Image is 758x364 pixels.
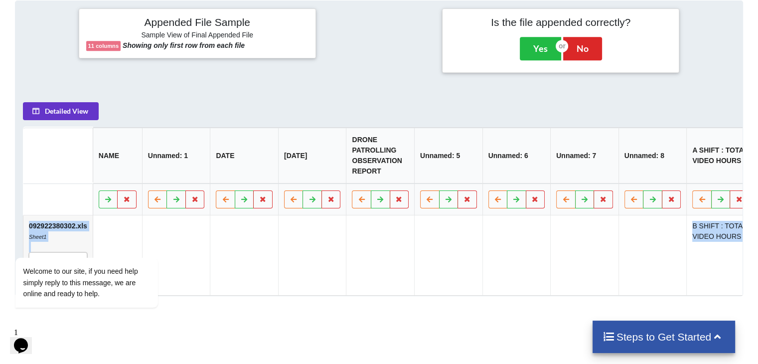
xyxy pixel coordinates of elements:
h4: Appended File Sample [86,16,308,30]
button: No [563,37,602,60]
b: 11 columns [88,43,119,49]
button: Yes [520,37,561,60]
iframe: chat widget [10,324,42,354]
th: Unnamed: 5 [414,128,482,183]
button: Detailed View [23,102,99,120]
th: Unnamed: 8 [618,128,687,183]
b: Showing only first row from each file [123,41,245,49]
th: A SHIFT : TOTAL VIDEO HOURS [686,128,755,183]
td: B SHIFT : TOTAL VIDEO HOURS [686,215,755,295]
h6: Sample View of Final Appended File [86,31,308,41]
th: Unnamed: 1 [142,128,210,183]
th: DATE [210,128,278,183]
th: [DATE] [278,128,346,183]
th: Unnamed: 6 [482,128,551,183]
th: NAME [93,128,142,183]
h4: Steps to Get Started [603,331,726,343]
th: DRONE PATROLLING OBSERVATION REPORT [346,128,414,183]
iframe: chat widget [10,168,189,319]
th: Unnamed: 7 [550,128,618,183]
h4: Is the file appended correctly? [450,16,672,28]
